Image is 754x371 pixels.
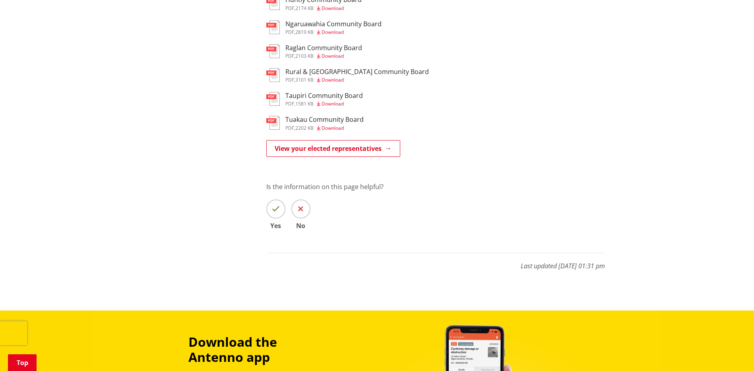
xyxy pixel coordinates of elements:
[295,5,314,12] span: 2174 KB
[295,100,314,107] span: 1581 KB
[8,354,37,371] a: Top
[322,125,344,131] span: Download
[266,44,362,59] a: Raglan Community Board pdf,2103 KB Download
[285,76,294,83] span: pdf
[266,44,280,58] img: document-pdf.svg
[266,116,364,130] a: Tuakau Community Board pdf,2202 KB Download
[266,92,363,106] a: Taupiri Community Board pdf,1581 KB Download
[266,20,382,35] a: Ngaruawahia Community Board pdf,2819 KB Download
[266,140,400,157] a: View your elected representatives
[322,100,344,107] span: Download
[285,6,362,11] div: ,
[295,53,314,59] span: 2103 KB
[285,44,362,52] h3: Raglan Community Board
[266,20,280,34] img: document-pdf.svg
[285,125,294,131] span: pdf
[285,30,382,35] div: ,
[266,92,280,106] img: document-pdf.svg
[285,100,294,107] span: pdf
[295,125,314,131] span: 2202 KB
[266,223,285,229] span: Yes
[322,5,344,12] span: Download
[285,68,429,76] h3: Rural & [GEOGRAPHIC_DATA] Community Board
[285,116,364,123] h3: Tuakau Community Board
[322,29,344,35] span: Download
[285,53,294,59] span: pdf
[266,68,280,82] img: document-pdf.svg
[717,338,746,366] iframe: Messenger Launcher
[266,68,429,82] a: Rural & [GEOGRAPHIC_DATA] Community Board pdf,3101 KB Download
[266,182,605,191] p: Is the information on this page helpful?
[285,20,382,28] h3: Ngaruawahia Community Board
[188,334,332,365] h3: Download the Antenno app
[285,102,363,106] div: ,
[322,53,344,59] span: Download
[285,78,429,82] div: ,
[322,76,344,83] span: Download
[285,29,294,35] span: pdf
[266,253,605,271] p: Last updated [DATE] 01:31 pm
[285,5,294,12] span: pdf
[295,29,314,35] span: 2819 KB
[295,76,314,83] span: 3101 KB
[285,54,362,59] div: ,
[291,223,310,229] span: No
[266,116,280,130] img: document-pdf.svg
[285,126,364,131] div: ,
[285,92,363,100] h3: Taupiri Community Board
